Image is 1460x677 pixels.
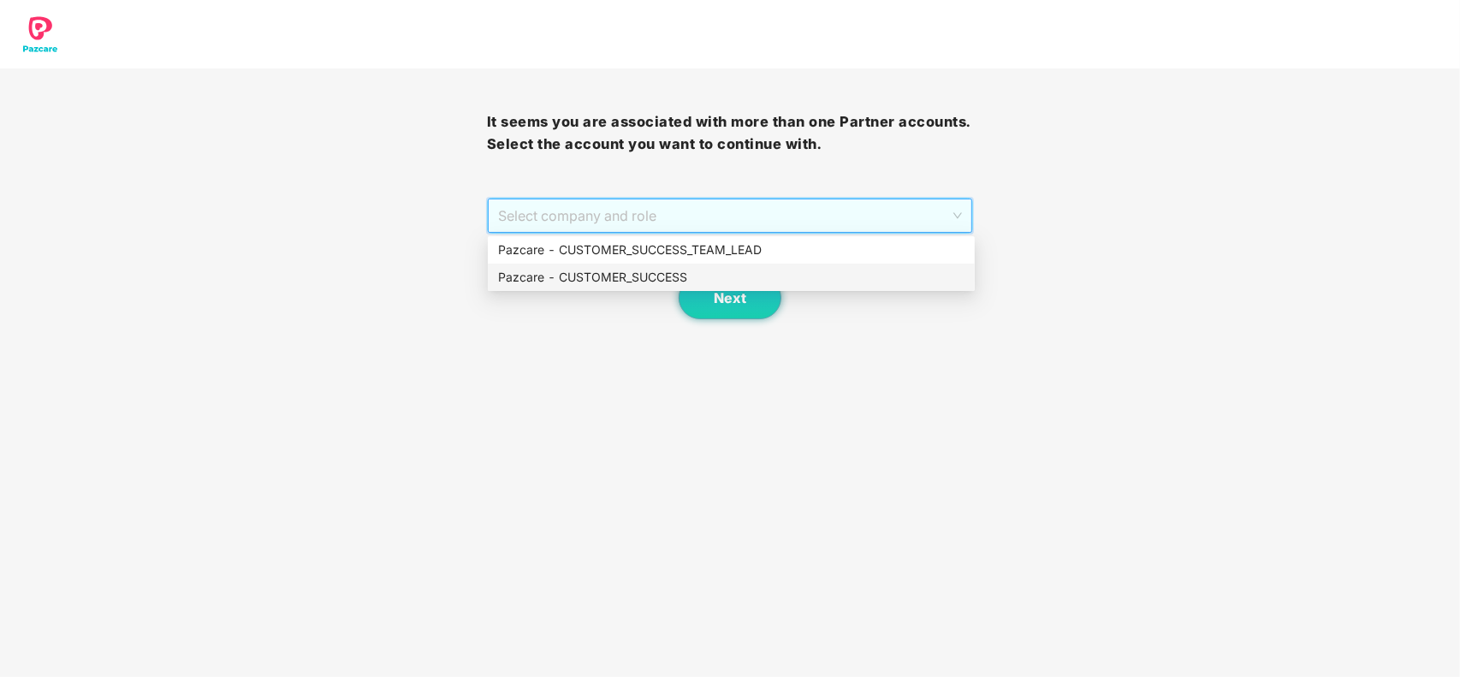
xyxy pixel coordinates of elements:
[714,290,746,306] span: Next
[488,264,975,291] div: Pazcare - CUSTOMER_SUCCESS
[498,268,964,287] div: Pazcare - CUSTOMER_SUCCESS
[679,276,781,319] button: Next
[487,111,974,155] h3: It seems you are associated with more than one Partner accounts. Select the account you want to c...
[498,241,964,259] div: Pazcare - CUSTOMER_SUCCESS_TEAM_LEAD
[498,199,963,232] span: Select company and role
[488,236,975,264] div: Pazcare - CUSTOMER_SUCCESS_TEAM_LEAD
